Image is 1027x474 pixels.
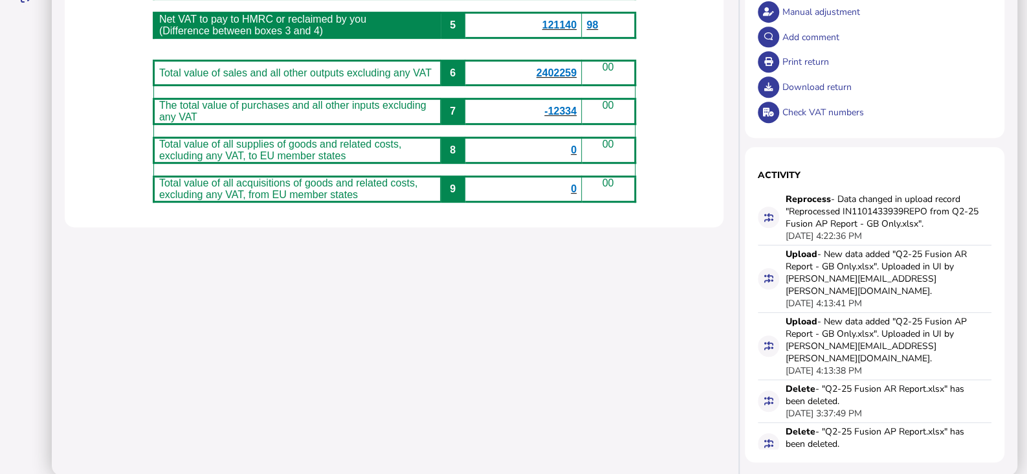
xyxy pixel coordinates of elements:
button: Download return [758,76,779,98]
div: Download return [779,74,991,100]
h1: Activity [758,169,991,181]
span: 9 [450,183,456,194]
div: Check VAT numbers [779,100,991,125]
button: Make an adjustment to this return. [758,1,779,23]
span: Total value of all supplies of goods and related costs, excluding any VAT, to EU member states [159,139,401,161]
b: 121140 [542,19,577,30]
i: Data for this filing changed [764,439,773,448]
div: - Data changed in upload record "Reprocessed IN1101433939REPO from Q2-25 Fusion AP Report - GB On... [786,193,980,230]
span: 7 [450,106,456,117]
div: [DATE] 3:37:49 PM [786,407,862,420]
i: Data for this filing changed [764,213,773,222]
span: 98 [586,19,598,30]
strong: Upload [786,315,817,328]
button: Open printable view of return. [758,51,779,73]
span: 8 [450,144,456,155]
span: 0 [571,144,577,155]
i: Data for this filing changed [764,396,773,405]
div: [DATE] 4:22:36 PM [786,230,862,242]
span: 2402259 [536,67,577,78]
strong: Delete [786,383,815,395]
strong: Delete [786,425,815,438]
span: 00 [602,139,613,150]
span: 00 [602,100,613,111]
span: The total value of purchases and all other inputs excluding any VAT [159,100,426,122]
div: - "Q2-25 Fusion AP Report.xlsx" has been deleted. [786,425,980,450]
span: Total value of sales and all other outputs excluding any VAT [159,67,432,78]
div: Add comment [779,25,991,50]
div: [DATE] 4:13:38 PM [786,365,862,377]
span: 00 [602,62,613,73]
i: Data for this filing changed [764,341,773,350]
span: -12334 [544,106,577,117]
button: Check VAT numbers on return. [758,102,779,123]
button: Make a comment in the activity log. [758,27,779,48]
span: 6 [450,67,456,78]
div: [DATE] 4:13:41 PM [786,297,862,310]
span: (Difference between boxes 3 and 4) [159,25,323,36]
span: 5 [450,19,456,30]
strong: Upload [786,248,817,260]
div: - "Q2-25 Fusion AR Report.xlsx" has been deleted. [786,383,980,407]
i: Data for this filing changed [764,274,773,283]
span: Total value of all acquisitions of goods and related costs, excluding any VAT, from EU member states [159,177,417,200]
div: - New data added "Q2-25 Fusion AP Report - GB Only.xlsx". Uploaded in UI by [PERSON_NAME][EMAIL_A... [786,315,980,365]
div: Print return [779,49,991,74]
span: Net VAT to pay to HMRC or reclaimed by you [159,14,366,25]
span: 00 [602,177,613,188]
strong: Reprocess [786,193,831,205]
div: - New data added "Q2-25 Fusion AR Report - GB Only.xlsx". Uploaded in UI by [PERSON_NAME][EMAIL_A... [786,248,980,297]
span: 0 [571,183,577,194]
